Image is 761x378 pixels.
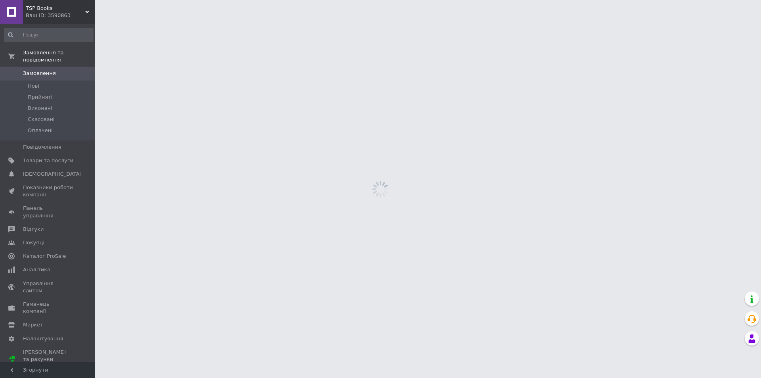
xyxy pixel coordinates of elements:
span: Замовлення [23,70,56,77]
span: Оплачені [28,127,53,134]
span: Панель управління [23,205,73,219]
span: Нові [28,83,39,90]
span: Гаманець компанії [23,301,73,315]
span: Управління сайтом [23,280,73,294]
span: Показники роботи компанії [23,184,73,198]
input: Пошук [4,28,94,42]
span: Налаштування [23,335,63,342]
span: Каталог ProSale [23,253,66,260]
span: [DEMOGRAPHIC_DATA] [23,171,82,178]
span: Аналітика [23,266,50,273]
span: Прийняті [28,94,52,101]
div: Ваш ID: 3590863 [26,12,95,19]
span: Замовлення та повідомлення [23,49,95,63]
span: Відгуки [23,226,44,233]
span: [PERSON_NAME] та рахунки [23,349,73,370]
span: Повідомлення [23,144,61,151]
span: Товари та послуги [23,157,73,164]
span: Скасовані [28,116,55,123]
span: Покупці [23,239,44,246]
span: TSP Books [26,5,85,12]
span: Виконані [28,105,52,112]
span: Маркет [23,321,43,328]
